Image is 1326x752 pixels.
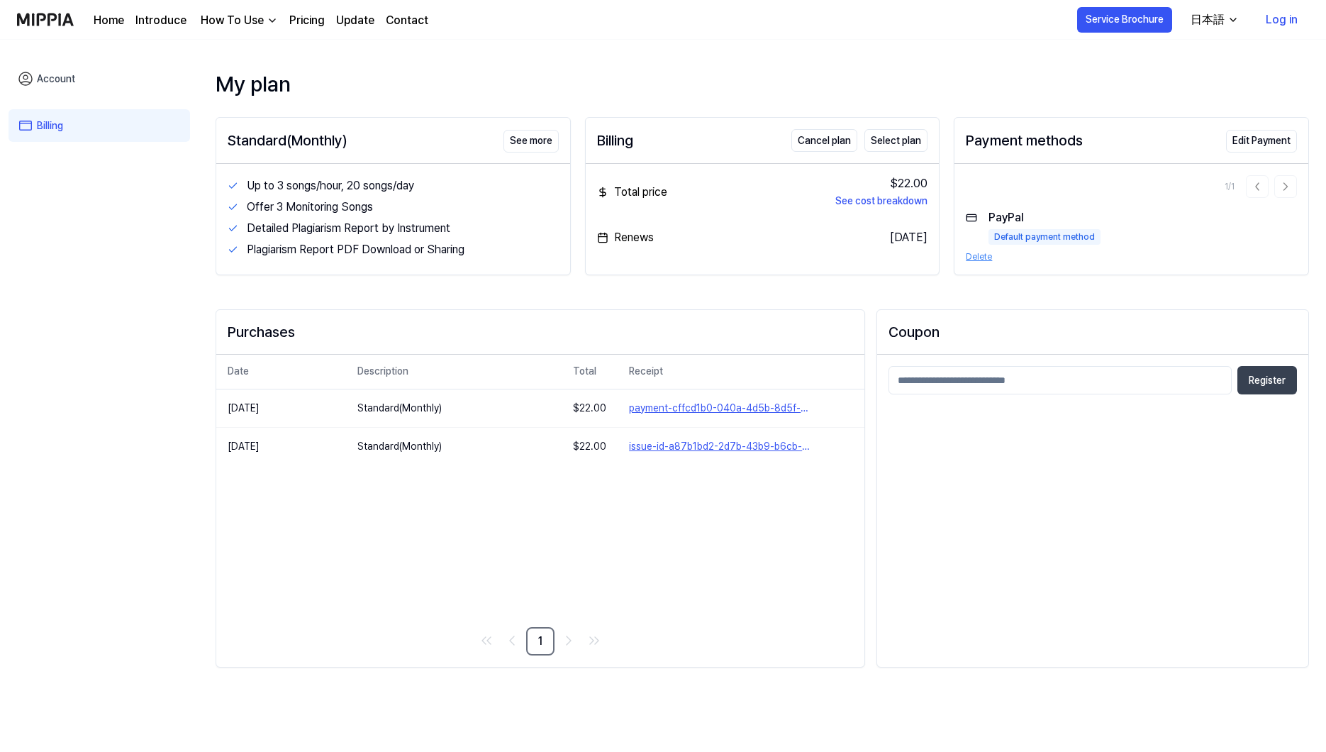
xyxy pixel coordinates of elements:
a: Edit Payment [1226,128,1297,153]
button: Register [1237,366,1297,394]
button: See cost breakdown [835,194,927,209]
img: down [267,15,278,26]
div: Plagiarism Report PDF Download or Sharing [247,241,559,258]
button: See more [503,130,559,153]
th: Total [562,355,618,389]
div: Purchases [228,321,853,343]
a: Account [9,62,190,95]
button: payment-cffcd1b0-040a-4d5b-8d5f-615f4efe4465 [629,401,852,416]
a: Go to last page [583,629,606,652]
div: 1 / 1 [1225,180,1235,193]
div: Total price [597,175,667,209]
nav: pagination [216,627,864,656]
div: Standard(Monthly) [228,130,347,151]
button: Select plan [864,129,927,152]
td: Standard(Monthly) [346,389,562,427]
th: Receipt [618,355,864,389]
button: 日本語 [1179,6,1247,34]
a: See more [503,128,559,153]
a: Home [94,12,124,29]
button: Service Brochure [1077,7,1172,33]
div: Up to 3 songs/hour, 20 songs/day [247,177,559,194]
div: 日本語 [1188,11,1227,28]
a: Update [336,12,374,29]
a: 1 [526,627,555,656]
button: Cancel plan [791,129,857,152]
button: See cost breakdown [835,192,927,209]
h2: Coupon [888,321,1297,343]
td: $ 22.00 [562,427,618,465]
a: Contact [386,12,428,29]
button: issue-id-a87b1bd2-2d7b-43b9-b6cb-649678ae2d54 [629,439,852,454]
a: Introduce [135,12,186,29]
div: How To Use [198,12,267,29]
div: Billing [597,130,633,151]
td: [DATE] [216,389,346,427]
a: Go to next page [557,629,580,652]
button: How To Use [198,12,278,29]
td: $ 22.00 [562,389,618,427]
a: Go to first page [475,629,498,652]
div: Offer 3 Monitoring Songs [247,199,559,216]
div: Default payment method [988,229,1101,245]
button: Delete [966,250,992,263]
div: Payment methods [966,130,1083,151]
a: Pricing [289,12,325,29]
a: Go to previous page [501,629,523,652]
div: [DATE] [890,229,927,246]
div: My plan [216,68,1309,100]
div: $22.00 [835,175,927,192]
div: Renews [597,229,654,246]
a: Billing [9,109,190,142]
button: Edit Payment [1226,130,1297,153]
th: Date [216,355,346,389]
div: Detailed Plagiarism Report by Instrument [247,220,559,237]
td: Standard(Monthly) [346,428,562,465]
td: [DATE] [216,427,346,465]
th: Description [346,355,562,389]
div: PayPal [988,209,1101,245]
